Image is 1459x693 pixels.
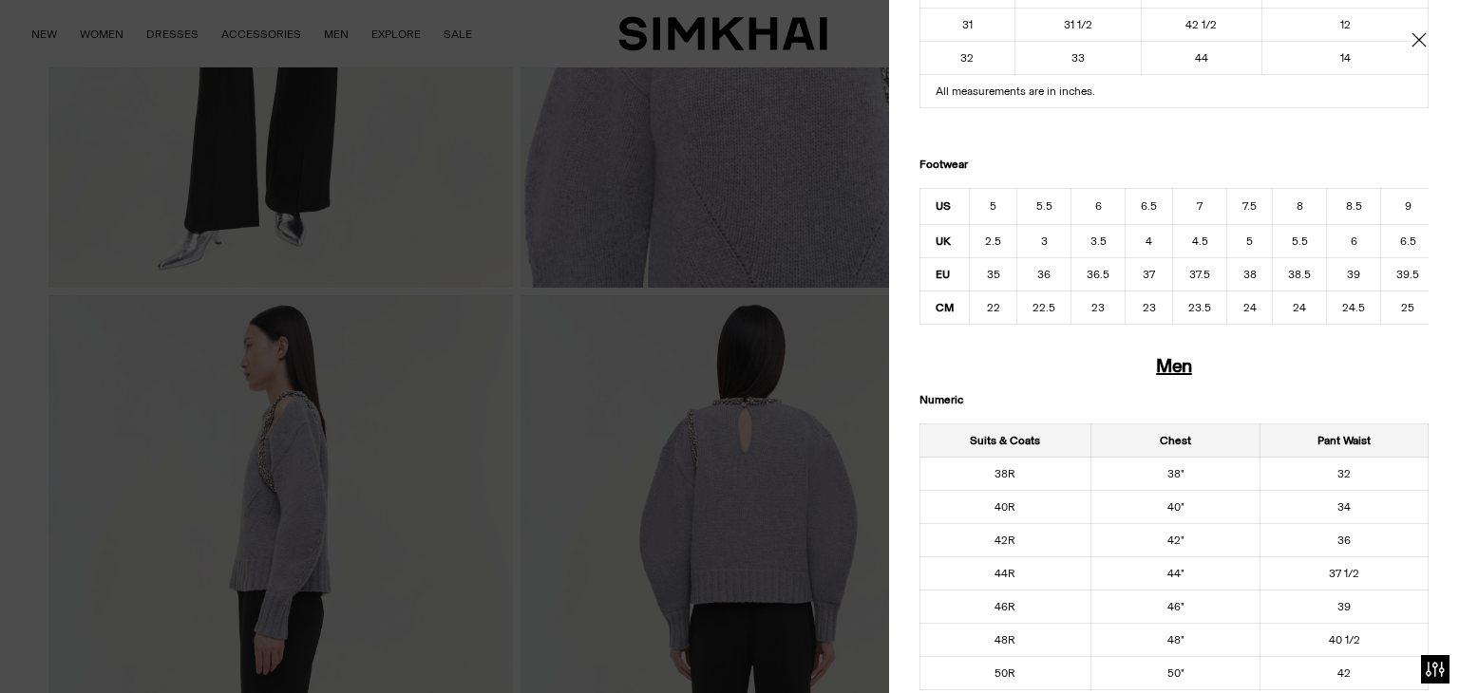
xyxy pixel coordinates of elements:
td: 3.5 [1071,225,1126,258]
td: 33 [1014,41,1141,74]
td: 38 [1227,258,1273,291]
td: 36.5 [1071,258,1126,291]
td: 39 [1260,590,1429,624]
strong: Pant Waist [1317,434,1371,447]
td: 5.5 [1273,225,1327,258]
td: 37.5 [1173,258,1227,291]
td: 4.5 [1173,225,1227,258]
td: 50R [920,657,1091,690]
iframe: Sign Up via Text for Offers [15,621,191,678]
td: 34 [1260,491,1429,524]
td: 32 [920,41,1015,74]
td: 36 [1017,258,1071,291]
td: 24 [1227,291,1273,325]
td: All measurements are in inches. [920,74,1429,107]
td: 14 [1262,41,1429,74]
td: 7 [1173,188,1227,225]
td: 37 1/2 [1260,557,1429,590]
td: 40 1/2 [1260,624,1429,657]
td: 9 [1381,188,1435,225]
td: 25 [1381,291,1435,325]
strong: CM [936,301,954,314]
td: 44 [1141,41,1262,74]
td: 4 [1126,225,1173,258]
td: 44" [1090,557,1260,590]
td: 8 [1273,188,1327,225]
td: 5 [970,188,1017,225]
td: 22.5 [1017,291,1071,325]
td: 5 [1227,225,1273,258]
td: 38" [1090,458,1260,491]
td: 31 1/2 [1014,8,1141,41]
strong: US [936,199,951,213]
td: 50" [1090,657,1260,690]
td: 48R [920,624,1091,657]
td: 23 [1071,291,1126,325]
td: 32 [1260,458,1429,491]
strong: Numeric [919,393,963,406]
td: 5.5 [1017,188,1071,225]
td: 23 [1126,291,1173,325]
td: 39.5 [1381,258,1435,291]
td: 36 [1260,524,1429,557]
td: 6.5 [1381,225,1435,258]
td: 39 [1327,258,1381,291]
td: 42R [920,524,1091,557]
strong: EU [936,268,950,281]
td: 6 [1071,188,1126,225]
td: 31 [920,8,1015,41]
td: 7.5 [1227,188,1273,225]
td: 24 [1273,291,1327,325]
td: 23.5 [1173,291,1227,325]
td: 8.5 [1327,188,1381,225]
td: 2.5 [970,225,1017,258]
td: 12 [1262,8,1429,41]
td: 42" [1090,524,1260,557]
td: 3 [1017,225,1071,258]
td: 6.5 [1126,188,1173,225]
strong: UK [936,234,951,248]
td: 46" [1090,590,1260,624]
td: 48" [1090,624,1260,657]
td: 22 [970,291,1017,325]
td: 38.5 [1273,258,1327,291]
td: 40" [1090,491,1260,524]
button: Close [1410,30,1429,49]
strong: Men [1156,354,1192,377]
td: 6 [1327,225,1381,258]
td: 42 1/2 [1141,8,1262,41]
strong: Suits & Coats [970,434,1040,447]
td: 42 [1260,657,1429,690]
strong: Footwear [919,158,968,171]
td: 40R [920,491,1091,524]
td: 35 [970,258,1017,291]
strong: Chest [1160,434,1191,447]
td: 46R [920,590,1091,624]
td: 37 [1126,258,1173,291]
td: 38R [920,458,1091,491]
td: 44R [920,557,1091,590]
td: 24.5 [1327,291,1381,325]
